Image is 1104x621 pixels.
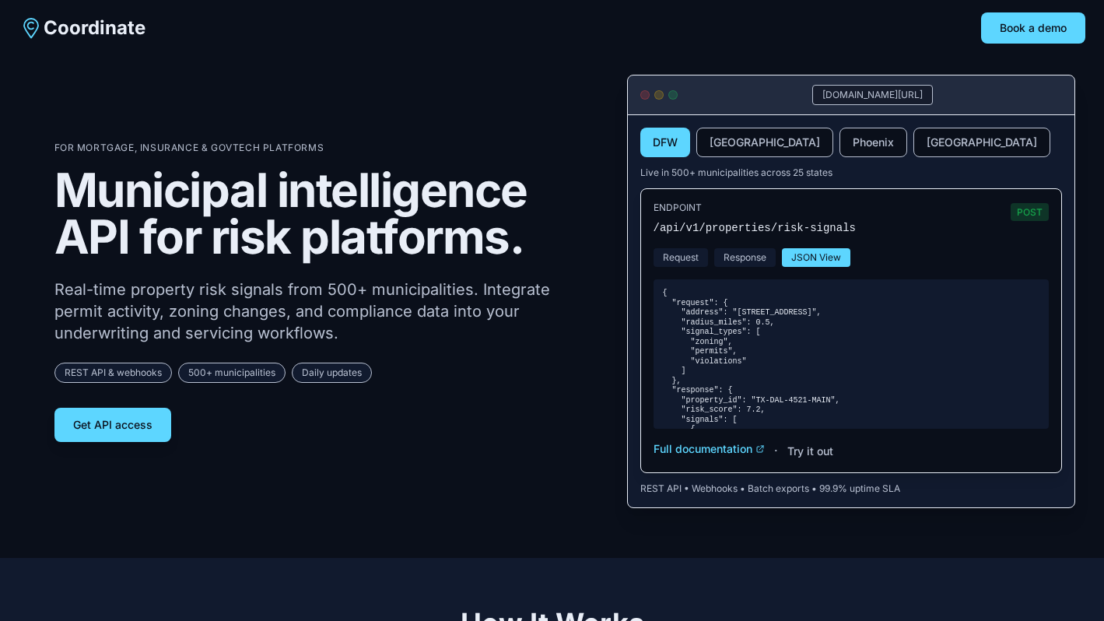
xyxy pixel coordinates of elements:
a: Coordinate [19,16,145,40]
p: REST API • Webhooks • Batch exports • 99.9% uptime SLA [640,482,1062,495]
p: Real-time property risk signals from 500+ municipalities. Integrate permit activity, zoning chang... [54,279,602,344]
span: · [774,441,778,460]
div: [DOMAIN_NAME][URL] [812,85,933,105]
span: Daily updates [292,363,372,383]
button: Full documentation [654,441,765,457]
button: JSON View [782,248,850,267]
span: REST API & webhooks [54,363,172,383]
button: [GEOGRAPHIC_DATA] [913,128,1050,157]
h1: Municipal intelligence API for risk platforms. [54,167,602,260]
code: /api/v1/properties/risk-signals [654,222,856,234]
span: Coordinate [44,16,145,40]
button: Phoenix [839,128,907,157]
button: Get API access [54,408,171,442]
button: Book a demo [981,12,1085,44]
p: Live in 500+ municipalities across 25 states [640,167,1062,179]
span: 500+ municipalities [178,363,286,383]
button: DFW [640,128,690,157]
code: { "request": { "address": "[STREET_ADDRESS]", "radius_miles": 0.5, "signal_types": [ "zoning", "p... [663,289,957,619]
button: Response [714,248,776,267]
button: Try it out [787,444,833,459]
button: [GEOGRAPHIC_DATA] [696,128,833,157]
p: ENDPOINT [654,202,1049,214]
button: Request [654,248,708,267]
img: Coordinate [19,16,44,40]
p: For Mortgage, Insurance & GovTech Platforms [54,142,602,154]
span: POST [1011,203,1049,221]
